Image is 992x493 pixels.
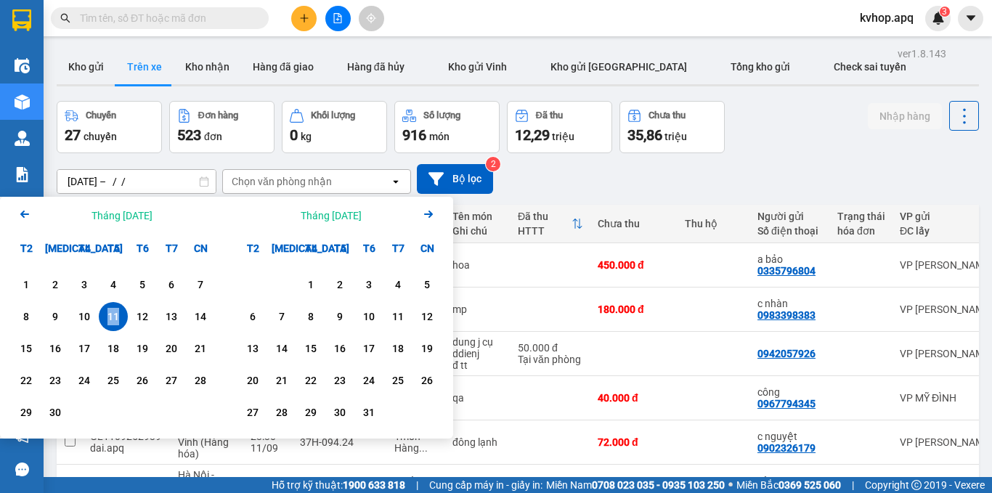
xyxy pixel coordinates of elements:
[383,334,412,363] div: Choose Thứ Bảy, tháng 10 18 2025. It's available.
[177,126,201,144] span: 523
[16,340,36,357] div: 15
[452,336,503,359] div: dung j cụ ddienj
[417,276,437,293] div: 5
[383,302,412,331] div: Choose Thứ Bảy, tháng 10 11 2025. It's available.
[115,49,174,84] button: Trên xe
[157,234,186,263] div: T7
[757,348,816,359] div: 0942057926
[420,205,437,223] svg: Arrow Right
[41,234,70,263] div: [MEDICAL_DATA]
[412,334,442,363] div: Choose Chủ Nhật, tháng 10 19 2025. It's available.
[16,205,33,225] button: Previous month.
[15,167,30,182] img: solution-icon
[964,12,977,25] span: caret-down
[325,234,354,263] div: T5
[837,211,885,222] div: Trạng thái
[272,404,292,421] div: 28
[330,276,350,293] div: 2
[848,9,925,27] span: kvhop.apq
[41,366,70,395] div: Choose Thứ Ba, tháng 09 23 2025. It's available.
[383,270,412,299] div: Choose Thứ Bảy, tháng 10 4 2025. It's available.
[958,6,983,31] button: caret-down
[383,366,412,395] div: Choose Thứ Bảy, tháng 10 25 2025. It's available.
[834,61,906,73] span: Check sai tuyến
[311,110,355,121] div: Khối lượng
[550,61,687,73] span: Kho gửi [GEOGRAPHIC_DATA]
[757,386,823,398] div: công
[301,208,362,223] div: Tháng [DATE]
[757,431,823,442] div: c nguyệt
[161,276,182,293] div: 6
[80,10,251,26] input: Tìm tên, số ĐT hoặc mã đơn
[898,46,946,62] div: ver 1.8.143
[243,404,263,421] div: 27
[12,9,31,31] img: logo-vxr
[45,308,65,325] div: 9
[12,398,41,427] div: Choose Thứ Hai, tháng 09 29 2025. It's available.
[300,436,380,448] div: 37H-094.24
[70,234,99,263] div: T4
[347,61,404,73] span: Hàng đã hủy
[343,479,405,491] strong: 1900 633 818
[272,372,292,389] div: 21
[412,302,442,331] div: Choose Chủ Nhật, tháng 10 12 2025. It's available.
[70,302,99,331] div: Choose Thứ Tư, tháng 09 10 2025. It's available.
[301,340,321,357] div: 15
[186,270,215,299] div: Choose Chủ Nhật, tháng 09 7 2025. It's available.
[429,131,450,142] span: món
[868,103,942,129] button: Nhập hàng
[301,276,321,293] div: 1
[728,482,733,488] span: ⚪️
[157,334,186,363] div: Choose Thứ Bảy, tháng 09 20 2025. It's available.
[852,477,854,493] span: |
[354,366,383,395] div: Choose Thứ Sáu, tháng 10 24 2025. It's available.
[383,234,412,263] div: T7
[301,308,321,325] div: 8
[15,463,29,476] span: message
[592,479,725,491] strong: 0708 023 035 - 0935 103 250
[388,276,408,293] div: 4
[942,7,947,17] span: 3
[198,110,238,121] div: Đơn hàng
[296,366,325,395] div: Choose Thứ Tư, tháng 10 22 2025. It's available.
[86,110,116,121] div: Chuyến
[388,308,408,325] div: 11
[99,366,128,395] div: Choose Thứ Năm, tháng 09 25 2025. It's available.
[757,211,823,222] div: Người gửi
[251,475,285,486] div: 23:30
[731,61,790,73] span: Tổng kho gửi
[649,110,686,121] div: Chưa thu
[394,442,438,454] div: Hàng thông thường
[243,340,263,357] div: 13
[45,404,65,421] div: 30
[45,340,65,357] div: 16
[412,234,442,263] div: CN
[238,334,267,363] div: Choose Thứ Hai, tháng 10 13 2025. It's available.
[359,372,379,389] div: 24
[161,340,182,357] div: 20
[190,308,211,325] div: 14
[290,126,298,144] span: 0
[272,340,292,357] div: 14
[420,205,437,225] button: Next month.
[536,110,563,121] div: Đã thu
[84,131,117,142] span: chuyến
[65,126,81,144] span: 27
[354,398,383,427] div: Choose Thứ Sáu, tháng 10 31 2025. It's available.
[757,309,816,321] div: 0983398383
[15,131,30,146] img: warehouse-icon
[16,205,33,223] svg: Arrow Left
[267,398,296,427] div: Choose Thứ Ba, tháng 10 28 2025. It's available.
[204,131,222,142] span: đơn
[330,404,350,421] div: 30
[325,334,354,363] div: Choose Thứ Năm, tháng 10 16 2025. It's available.
[238,366,267,395] div: Choose Thứ Hai, tháng 10 20 2025. It's available.
[296,234,325,263] div: T4
[41,334,70,363] div: Choose Thứ Ba, tháng 09 16 2025. It's available.
[186,302,215,331] div: Choose Chủ Nhật, tháng 09 14 2025. It's available.
[359,276,379,293] div: 3
[507,101,612,153] button: Đã thu12,29 triệu
[296,334,325,363] div: Choose Thứ Tư, tháng 10 15 2025. It's available.
[452,359,503,371] div: đ tt
[45,276,65,293] div: 2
